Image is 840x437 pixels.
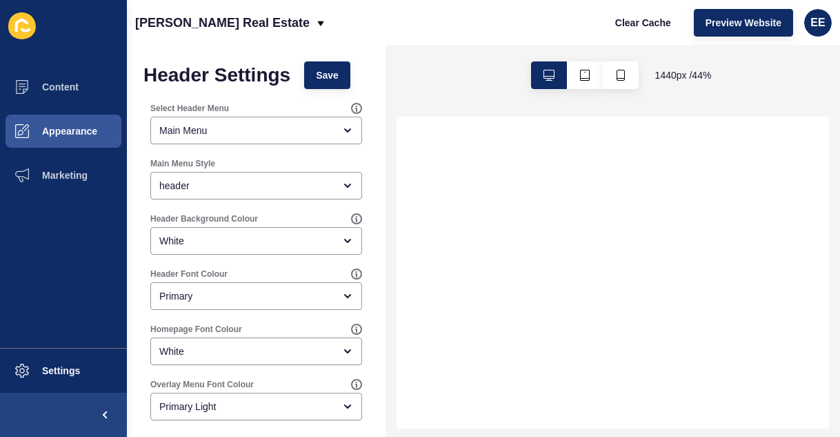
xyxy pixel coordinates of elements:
[603,9,683,37] button: Clear Cache
[150,172,362,200] div: open menu
[135,6,310,40] p: [PERSON_NAME] Real Estate
[150,379,254,390] label: Overlay Menu Font Colour
[655,68,712,82] span: 1440 px / 44 %
[810,16,825,30] span: EE
[706,16,781,30] span: Preview Website
[150,117,362,144] div: open menu
[143,68,290,82] h1: Header Settings
[150,393,362,420] div: open menu
[694,9,793,37] button: Preview Website
[150,269,228,280] label: Header Font Colour
[615,16,671,30] span: Clear Cache
[150,103,229,114] label: Select Header Menu
[150,158,215,169] label: Main Menu Style
[150,227,362,255] div: open menu
[304,61,350,89] button: Save
[316,68,339,82] span: Save
[150,282,362,310] div: open menu
[150,213,258,224] label: Header Background Colour
[150,324,242,335] label: Homepage Font Colour
[150,338,362,365] div: open menu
